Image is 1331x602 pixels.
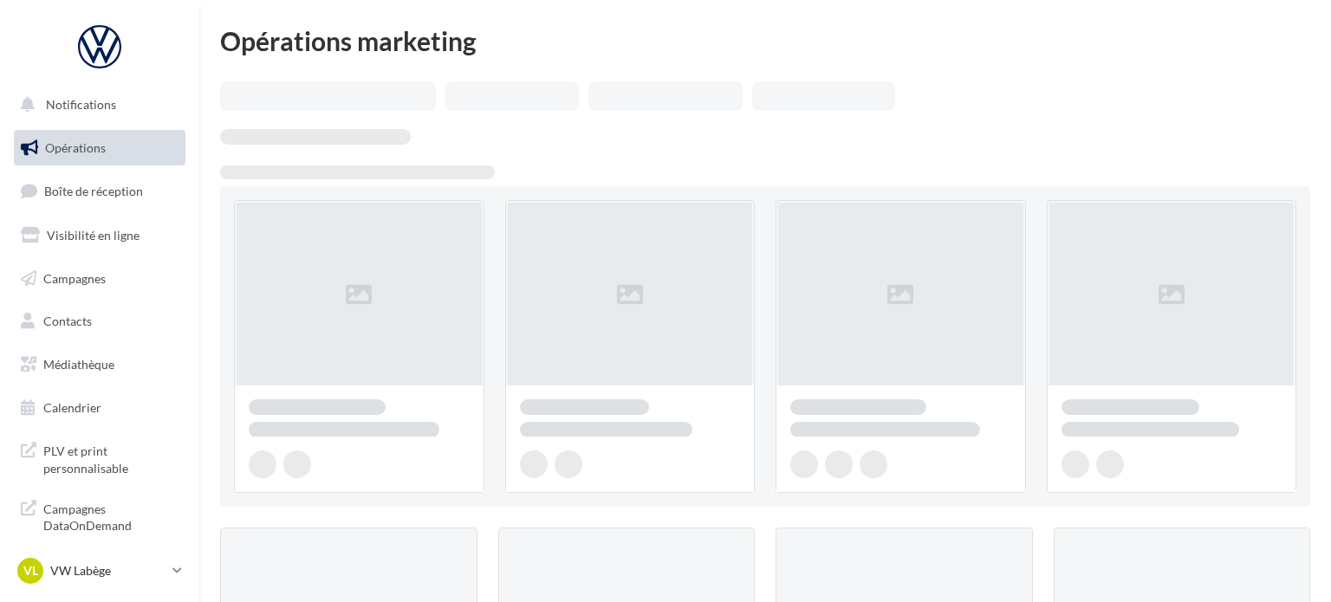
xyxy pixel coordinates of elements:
[220,28,1310,54] div: Opérations marketing
[10,390,189,426] a: Calendrier
[10,261,189,297] a: Campagnes
[10,346,189,383] a: Médiathèque
[10,87,182,123] button: Notifications
[43,357,114,372] span: Médiathèque
[10,303,189,340] a: Contacts
[23,562,38,579] span: VL
[43,270,106,285] span: Campagnes
[43,497,179,534] span: Campagnes DataOnDemand
[46,97,116,112] span: Notifications
[43,439,179,476] span: PLV et print personnalisable
[10,217,189,254] a: Visibilité en ligne
[50,562,166,579] p: VW Labège
[10,130,189,166] a: Opérations
[10,490,189,541] a: Campagnes DataOnDemand
[44,184,143,198] span: Boîte de réception
[10,432,189,483] a: PLV et print personnalisable
[43,314,92,328] span: Contacts
[45,140,106,155] span: Opérations
[14,554,185,587] a: VL VW Labège
[47,228,140,243] span: Visibilité en ligne
[10,172,189,210] a: Boîte de réception
[43,400,101,415] span: Calendrier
